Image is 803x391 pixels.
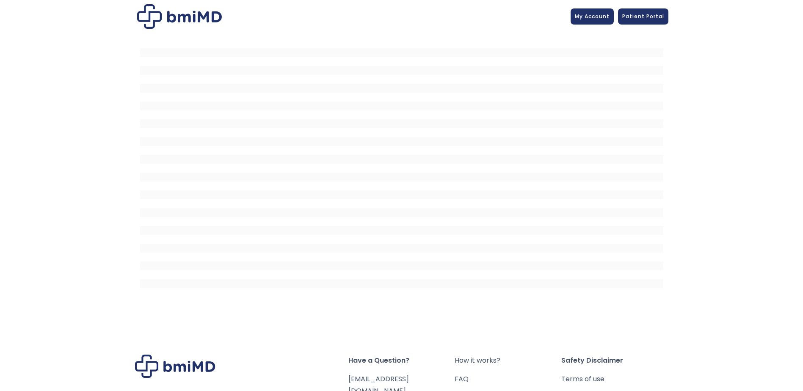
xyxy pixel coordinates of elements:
a: FAQ [455,373,561,385]
a: How it works? [455,355,561,366]
img: Patient Messaging Portal [137,4,222,29]
span: Patient Portal [622,13,664,20]
a: Terms of use [561,373,668,385]
a: My Account [571,8,614,25]
span: Have a Question? [348,355,455,366]
iframe: MDI Patient Messaging Portal [140,39,663,293]
span: My Account [575,13,610,20]
a: Patient Portal [618,8,668,25]
img: Brand Logo [135,355,215,378]
span: Safety Disclaimer [561,355,668,366]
